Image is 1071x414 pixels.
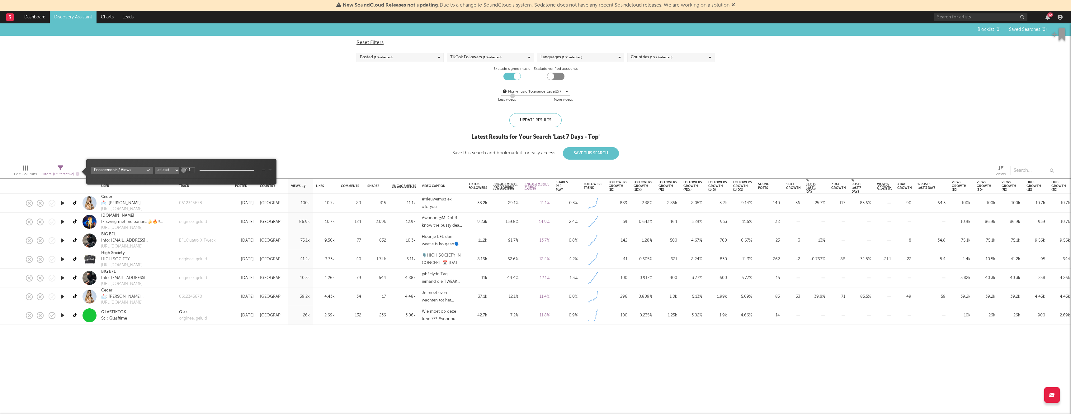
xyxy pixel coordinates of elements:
[708,293,727,301] div: 1.99k
[316,218,335,226] div: 10.7k
[367,293,386,301] div: 17
[101,231,116,238] a: BIG BFL
[101,294,173,300] div: 📩: [PERSON_NAME][EMAIL_ADDRESS][DOMAIN_NAME] 📩: [EMAIL_ADDRESS][DOMAIN_NAME] Spotify:
[316,312,335,319] div: 2.69k
[1002,218,1020,226] div: 86.9k
[786,237,800,244] div: 3
[658,274,677,282] div: 400
[367,184,380,188] div: Shares
[977,181,991,192] div: Views Growth (3d)
[118,11,138,23] a: Leads
[634,256,652,263] div: 0.505 %
[758,218,780,226] div: 38
[786,182,801,190] div: 1 Day Growth
[1026,256,1045,263] div: 95
[356,39,715,46] div: Reset Filters
[897,182,912,190] div: 3 Day Growth
[50,11,97,23] a: Discovery Assistant
[758,237,780,244] div: 23
[235,218,254,226] div: [DATE]
[101,300,173,306] a: [URL][DOMAIN_NAME]
[422,214,462,229] div: Awoooo @M Dot R know the pussy dead🤣🔥🔥 #highguest #hartbeatz #funx #topnotch #hartbeatzstudio
[14,163,37,181] div: Edit Columns
[422,184,453,188] div: Video Caption
[683,218,702,226] div: 5.29 %
[469,256,487,263] div: 8.16k
[658,256,677,263] div: 621
[341,293,361,301] div: 34
[341,256,361,263] div: 40
[483,54,502,61] span: ( 1 / 7 selected)
[493,182,517,190] span: Engagements / Followers
[101,262,173,268] a: [URL][DOMAIN_NAME]
[291,200,310,207] div: 100k
[392,218,416,226] div: 12.9k
[1051,256,1070,263] div: 644
[806,179,816,194] span: % Posts Last 1 Day
[235,312,254,319] div: [DATE]
[469,200,487,207] div: 38.2k
[1051,200,1070,207] div: 10.7k
[1041,27,1047,32] span: ( 0 )
[179,309,207,315] a: Qlas
[1026,218,1045,226] div: 939
[341,312,361,319] div: 132
[658,237,677,244] div: 500
[525,237,550,244] div: 13.7 %
[101,309,126,315] a: QLASTIKTOK
[996,171,1006,178] div: Views
[733,274,752,282] div: 5.77 %
[493,237,518,244] div: 91.7 %
[422,271,462,286] div: @bflclyde Tag iemand die TWEAKT🤪🗣️ #foryouu #fürdich #kaya #BFL #tweak
[291,256,310,263] div: 41.2k
[683,200,702,207] div: 8.05 %
[977,200,995,207] div: 100k
[291,293,310,301] div: 39.2k
[101,213,134,219] a: [DOMAIN_NAME]
[179,238,215,244] a: BFLQuatro X Tweak
[316,256,335,263] div: 3.33k
[179,294,202,300] a: 0612345678
[708,237,727,244] div: 700
[392,293,416,301] div: 4.48k
[525,293,550,301] div: 11.4 %
[708,181,727,192] div: Followers Growth (14d)
[53,173,74,176] span: ( 1 filter active)
[806,293,825,301] div: 39.8 %
[97,11,118,23] a: Charts
[101,243,173,250] a: [URL][DOMAIN_NAME]
[343,3,729,8] span: : Due to a change to SoundCloud's system, Sodatone does not have any recent Soundcloud releases. ...
[952,256,970,263] div: 1.4k
[683,312,702,319] div: 3.02 %
[996,163,1006,181] div: Views
[525,256,550,263] div: 12.4 %
[1051,274,1070,282] div: 4.26k
[658,181,677,192] div: Followers Growth (7d)
[1045,15,1050,20] button: 42
[41,171,79,178] div: Filters
[556,200,578,207] div: 0.3 %
[392,312,416,319] div: 3.06k
[683,293,702,301] div: 5.13 %
[733,181,752,192] div: Followers Growth (14d%)
[422,308,462,323] div: Wie moet op deze tune ??? #voorjou #newmusic #jousong
[634,312,652,319] div: 0.235 %
[634,200,652,207] div: 2.38 %
[534,65,578,73] label: Exclude verified accounts
[733,256,752,263] div: 11.3 %
[1026,181,1041,192] div: Likes Growth (1d)
[235,256,254,263] div: [DATE]
[493,293,518,301] div: 12.1 %
[101,238,173,244] div: Info: [EMAIL_ADDRESS][DOMAIN_NAME] 101Barz Zomersessie nu online!!
[101,281,173,287] div: [URL][DOMAIN_NAME]
[556,218,578,226] div: 2.4 %
[918,237,946,244] div: 34.8
[609,200,627,207] div: 889
[634,274,652,282] div: 0.917 %
[101,184,170,188] div: User
[101,206,173,212] a: [URL][DOMAIN_NAME]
